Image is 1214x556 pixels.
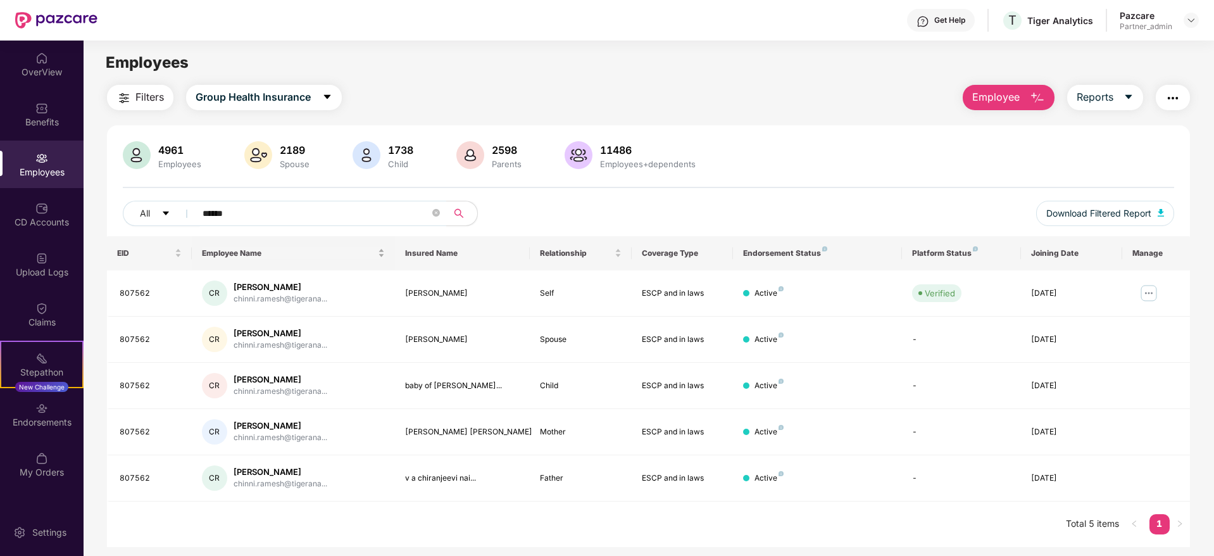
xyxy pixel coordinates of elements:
[822,246,827,251] img: svg+xml;base64,PHN2ZyB4bWxucz0iaHR0cDovL3d3dy53My5vcmcvMjAwMC9zdmciIHdpZHRoPSI4IiBoZWlnaHQ9IjgiIH...
[1,366,82,379] div: Stepathon
[642,472,723,484] div: ESCP and in laws
[35,52,48,65] img: svg+xml;base64,PHN2ZyBpZD0iSG9tZSIgeG1sbnM9Imh0dHA6Ly93d3cudzMub3JnLzIwMDAvc3ZnIiB3aWR0aD0iMjAiIG...
[120,334,182,346] div: 807562
[234,466,327,478] div: [PERSON_NAME]
[754,426,784,438] div: Active
[743,248,892,258] div: Endorsement Status
[1124,514,1144,534] button: left
[140,206,150,220] span: All
[35,352,48,365] img: svg+xml;base64,PHN2ZyB4bWxucz0iaHR0cDovL3d3dy53My5vcmcvMjAwMC9zdmciIHdpZHRoPSIyMSIgaGVpZ2h0PSIyMC...
[202,419,227,445] div: CR
[202,281,227,306] div: CR
[15,12,97,28] img: New Pazcare Logo
[35,152,48,165] img: svg+xml;base64,PHN2ZyBpZD0iRW1wbG95ZWVzIiB4bWxucz0iaHR0cDovL3d3dy53My5vcmcvMjAwMC9zdmciIHdpZHRoPS...
[754,472,784,484] div: Active
[1149,514,1170,533] a: 1
[598,144,698,156] div: 11486
[642,287,723,300] div: ESCP and in laws
[540,287,621,300] div: Self
[963,85,1054,110] button: Employee
[446,201,478,226] button: search
[973,246,978,251] img: svg+xml;base64,PHN2ZyB4bWxucz0iaHR0cDovL3d3dy53My5vcmcvMjAwMC9zdmciIHdpZHRoPSI4IiBoZWlnaHQ9IjgiIH...
[123,201,200,226] button: Allcaret-down
[277,159,312,169] div: Spouse
[446,208,471,218] span: search
[1176,520,1184,528] span: right
[642,426,723,438] div: ESCP and in laws
[754,334,784,346] div: Active
[234,478,327,490] div: chinni.ramesh@tigerana...
[489,159,524,169] div: Parents
[925,287,955,300] div: Verified
[540,380,621,392] div: Child
[234,386,327,398] div: chinni.ramesh@tigerana...
[123,141,151,169] img: svg+xml;base64,PHN2ZyB4bWxucz0iaHR0cDovL3d3dy53My5vcmcvMjAwMC9zdmciIHhtbG5zOnhsaW5rPSJodHRwOi8vd3...
[1130,520,1138,528] span: left
[120,472,182,484] div: 807562
[779,286,784,291] img: svg+xml;base64,PHN2ZyB4bWxucz0iaHR0cDovL3d3dy53My5vcmcvMjAwMC9zdmciIHdpZHRoPSI4IiBoZWlnaHQ9IjgiIH...
[1124,514,1144,534] li: Previous Page
[456,141,484,169] img: svg+xml;base64,PHN2ZyB4bWxucz0iaHR0cDovL3d3dy53My5vcmcvMjAwMC9zdmciIHhtbG5zOnhsaW5rPSJodHRwOi8vd3...
[196,89,311,105] span: Group Health Insurance
[405,426,520,438] div: [PERSON_NAME] [PERSON_NAME]
[1030,91,1045,106] img: svg+xml;base64,PHN2ZyB4bWxucz0iaHR0cDovL3d3dy53My5vcmcvMjAwMC9zdmciIHhtbG5zOnhsaW5rPSJodHRwOi8vd3...
[35,102,48,115] img: svg+xml;base64,PHN2ZyBpZD0iQmVuZWZpdHMiIHhtbG5zPSJodHRwOi8vd3d3LnczLm9yZy8yMDAwL3N2ZyIgd2lkdGg9Ij...
[1186,15,1196,25] img: svg+xml;base64,PHN2ZyBpZD0iRHJvcGRvd24tMzJ4MzIiIHhtbG5zPSJodHRwOi8vd3d3LnczLm9yZy8yMDAwL3N2ZyIgd2...
[1031,472,1112,484] div: [DATE]
[202,248,375,258] span: Employee Name
[1021,236,1122,270] th: Joining Date
[116,91,132,106] img: svg+xml;base64,PHN2ZyB4bWxucz0iaHR0cDovL3d3dy53My5vcmcvMjAwMC9zdmciIHdpZHRoPSIyNCIgaGVpZ2h0PSIyNC...
[35,202,48,215] img: svg+xml;base64,PHN2ZyBpZD0iQ0RfQWNjb3VudHMiIGRhdGEtbmFtZT0iQ0QgQWNjb3VudHMiIHhtbG5zPSJodHRwOi8vd3...
[632,236,733,270] th: Coverage Type
[234,339,327,351] div: chinni.ramesh@tigerana...
[156,144,204,156] div: 4961
[395,236,530,270] th: Insured Name
[322,92,332,103] span: caret-down
[540,334,621,346] div: Spouse
[117,248,172,258] span: EID
[779,471,784,476] img: svg+xml;base64,PHN2ZyB4bWxucz0iaHR0cDovL3d3dy53My5vcmcvMjAwMC9zdmciIHdpZHRoPSI4IiBoZWlnaHQ9IjgiIH...
[1120,9,1172,22] div: Pazcare
[1149,514,1170,534] li: 1
[642,380,723,392] div: ESCP and in laws
[120,287,182,300] div: 807562
[234,374,327,386] div: [PERSON_NAME]
[135,89,164,105] span: Filters
[156,159,204,169] div: Employees
[120,380,182,392] div: 807562
[972,89,1020,105] span: Employee
[385,144,416,156] div: 1738
[754,287,784,300] div: Active
[1165,91,1180,106] img: svg+xml;base64,PHN2ZyB4bWxucz0iaHR0cDovL3d3dy53My5vcmcvMjAwMC9zdmciIHdpZHRoPSIyNCIgaGVpZ2h0PSIyNC...
[530,236,631,270] th: Relationship
[779,379,784,384] img: svg+xml;base64,PHN2ZyB4bWxucz0iaHR0cDovL3d3dy53My5vcmcvMjAwMC9zdmciIHdpZHRoPSI4IiBoZWlnaHQ9IjgiIH...
[642,334,723,346] div: ESCP and in laws
[35,252,48,265] img: svg+xml;base64,PHN2ZyBpZD0iVXBsb2FkX0xvZ3MiIGRhdGEtbmFtZT0iVXBsb2FkIExvZ3MiIHhtbG5zPSJodHRwOi8vd3...
[107,236,192,270] th: EID
[1170,514,1190,534] li: Next Page
[107,85,173,110] button: Filters
[1077,89,1113,105] span: Reports
[202,373,227,398] div: CR
[779,332,784,338] img: svg+xml;base64,PHN2ZyB4bWxucz0iaHR0cDovL3d3dy53My5vcmcvMjAwMC9zdmciIHdpZHRoPSI4IiBoZWlnaHQ9IjgiIH...
[385,159,416,169] div: Child
[902,409,1020,455] td: -
[489,144,524,156] div: 2598
[405,380,520,392] div: baby of [PERSON_NAME]...
[1158,209,1164,217] img: svg+xml;base64,PHN2ZyB4bWxucz0iaHR0cDovL3d3dy53My5vcmcvMjAwMC9zdmciIHhtbG5zOnhsaW5rPSJodHRwOi8vd3...
[28,526,70,539] div: Settings
[1027,15,1093,27] div: Tiger Analytics
[35,402,48,415] img: svg+xml;base64,PHN2ZyBpZD0iRW5kb3JzZW1lbnRzIiB4bWxucz0iaHR0cDovL3d3dy53My5vcmcvMjAwMC9zdmciIHdpZH...
[1031,334,1112,346] div: [DATE]
[1122,236,1190,270] th: Manage
[598,159,698,169] div: Employees+dependents
[1120,22,1172,32] div: Partner_admin
[192,236,395,270] th: Employee Name
[917,15,929,28] img: svg+xml;base64,PHN2ZyBpZD0iSGVscC0zMngzMiIgeG1sbnM9Imh0dHA6Ly93d3cudzMub3JnLzIwMDAvc3ZnIiB3aWR0aD...
[106,53,189,72] span: Employees
[902,363,1020,409] td: -
[1008,13,1017,28] span: T
[13,526,26,539] img: svg+xml;base64,PHN2ZyBpZD0iU2V0dGluZy0yMHgyMCIgeG1sbnM9Imh0dHA6Ly93d3cudzMub3JnLzIwMDAvc3ZnIiB3aW...
[277,144,312,156] div: 2189
[540,248,611,258] span: Relationship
